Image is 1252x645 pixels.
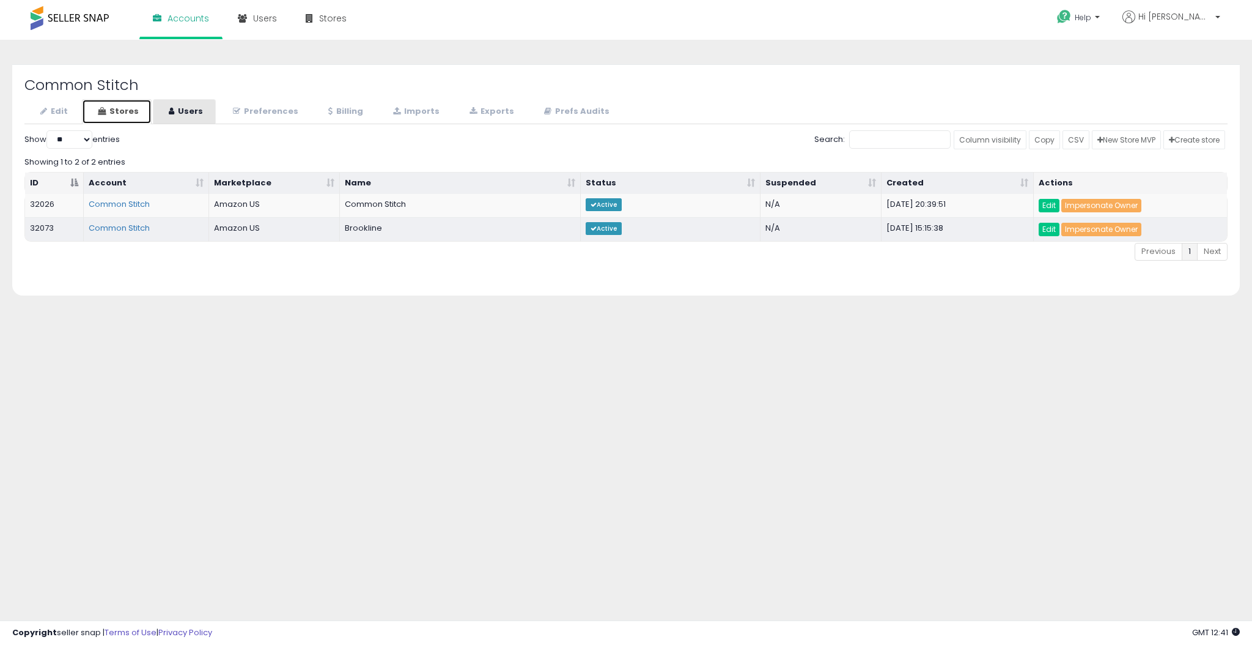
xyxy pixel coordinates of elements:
a: Billing [312,99,376,124]
span: New Store MVP [1097,135,1155,145]
span: CSV [1068,135,1084,145]
a: Users [153,99,216,124]
a: Previous [1135,243,1182,261]
a: Common Stitch [89,198,150,210]
th: Created: activate to sort column ascending [882,173,1034,195]
span: Hi [PERSON_NAME] [1138,10,1212,23]
label: Show entries [24,130,120,149]
a: Hi [PERSON_NAME] [1122,10,1220,38]
a: Column visibility [954,130,1026,149]
td: Common Stitch [340,194,580,217]
td: Amazon US [209,217,340,241]
th: Name: activate to sort column ascending [340,173,580,195]
span: Active [586,222,622,235]
td: 32073 [25,217,84,241]
i: Get Help [1056,9,1072,24]
td: Amazon US [209,194,340,217]
span: Create store [1169,135,1220,145]
a: Copy [1029,130,1060,149]
select: Showentries [46,130,92,149]
span: Active [586,198,622,211]
a: CSV [1062,130,1089,149]
td: [DATE] 20:39:51 [882,194,1034,217]
span: Column visibility [959,135,1021,145]
span: Copy [1034,135,1055,145]
a: 1 [1182,243,1198,261]
th: Status: activate to sort column ascending [581,173,761,195]
td: 32026 [25,194,84,217]
a: Imports [377,99,452,124]
a: Exports [454,99,527,124]
h2: Common Stitch [24,77,1228,93]
th: Account: activate to sort column ascending [84,173,209,195]
a: Stores [82,99,152,124]
th: ID: activate to sort column descending [25,173,84,195]
a: Create store [1163,130,1225,149]
div: Showing 1 to 2 of 2 entries [24,152,1228,168]
input: Search: [849,130,951,149]
label: Search: [814,130,951,149]
th: Suspended: activate to sort column ascending [760,173,881,195]
span: Stores [319,12,347,24]
a: Impersonate Owner [1061,223,1141,236]
span: Users [253,12,277,24]
a: Edit [1039,199,1059,212]
td: N/A [760,194,881,217]
span: Help [1075,12,1091,23]
td: Brookline [340,217,580,241]
th: Marketplace: activate to sort column ascending [209,173,340,195]
th: Actions [1034,173,1227,195]
a: Prefs Audits [528,99,622,124]
a: Preferences [217,99,311,124]
td: [DATE] 15:15:38 [882,217,1034,241]
span: Accounts [168,12,209,24]
a: New Store MVP [1092,130,1161,149]
td: N/A [760,217,881,241]
a: Edit [1039,223,1059,236]
a: Edit [24,99,81,124]
a: Impersonate Owner [1061,199,1141,212]
a: Next [1197,243,1228,261]
a: Common Stitch [89,222,150,234]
